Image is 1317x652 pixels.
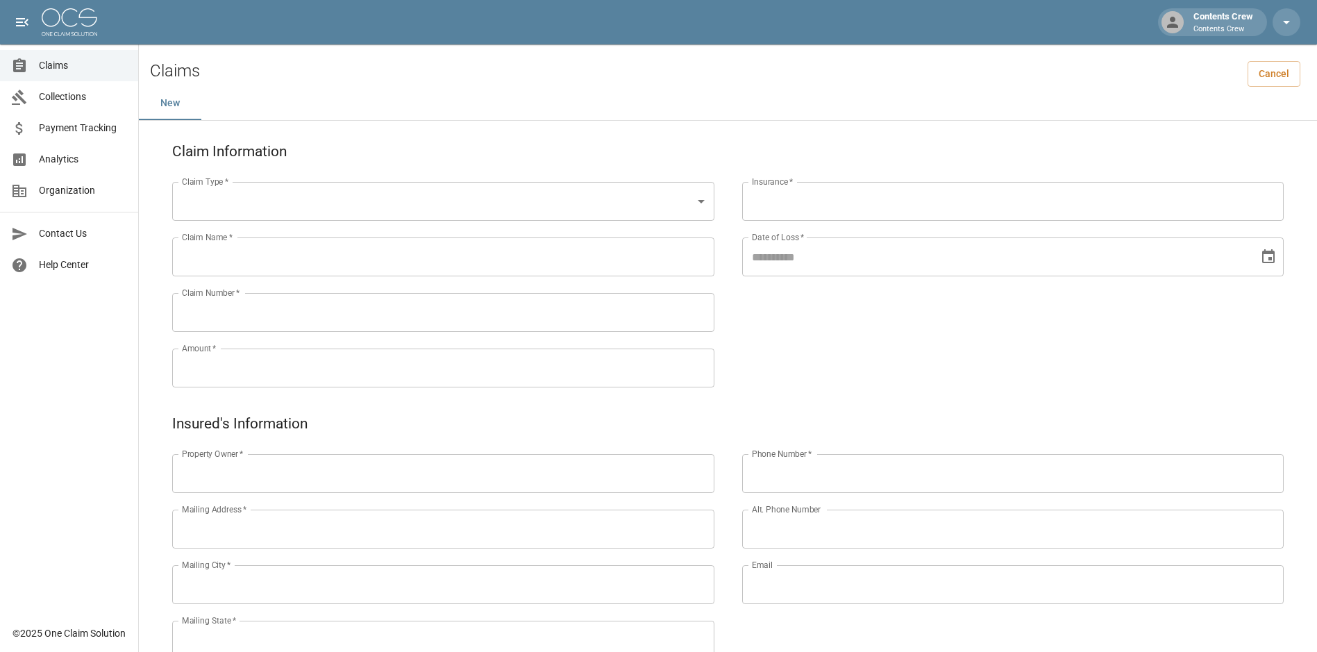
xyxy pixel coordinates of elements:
[752,231,804,243] label: Date of Loss
[182,231,233,243] label: Claim Name
[139,87,201,120] button: New
[139,87,1317,120] div: dynamic tabs
[1193,24,1253,35] p: Contents Crew
[182,448,244,460] label: Property Owner
[39,183,127,198] span: Organization
[752,176,793,187] label: Insurance
[39,58,127,73] span: Claims
[182,615,236,626] label: Mailing State
[752,503,821,515] label: Alt. Phone Number
[182,287,240,299] label: Claim Number
[182,503,246,515] label: Mailing Address
[39,90,127,104] span: Collections
[1188,10,1259,35] div: Contents Crew
[39,226,127,241] span: Contact Us
[42,8,97,36] img: ocs-logo-white-transparent.png
[752,448,812,460] label: Phone Number
[1255,243,1282,271] button: Choose date
[182,176,228,187] label: Claim Type
[182,559,231,571] label: Mailing City
[39,258,127,272] span: Help Center
[150,61,200,81] h2: Claims
[752,559,773,571] label: Email
[12,626,126,640] div: © 2025 One Claim Solution
[39,152,127,167] span: Analytics
[39,121,127,135] span: Payment Tracking
[182,342,217,354] label: Amount
[1248,61,1300,87] a: Cancel
[8,8,36,36] button: open drawer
